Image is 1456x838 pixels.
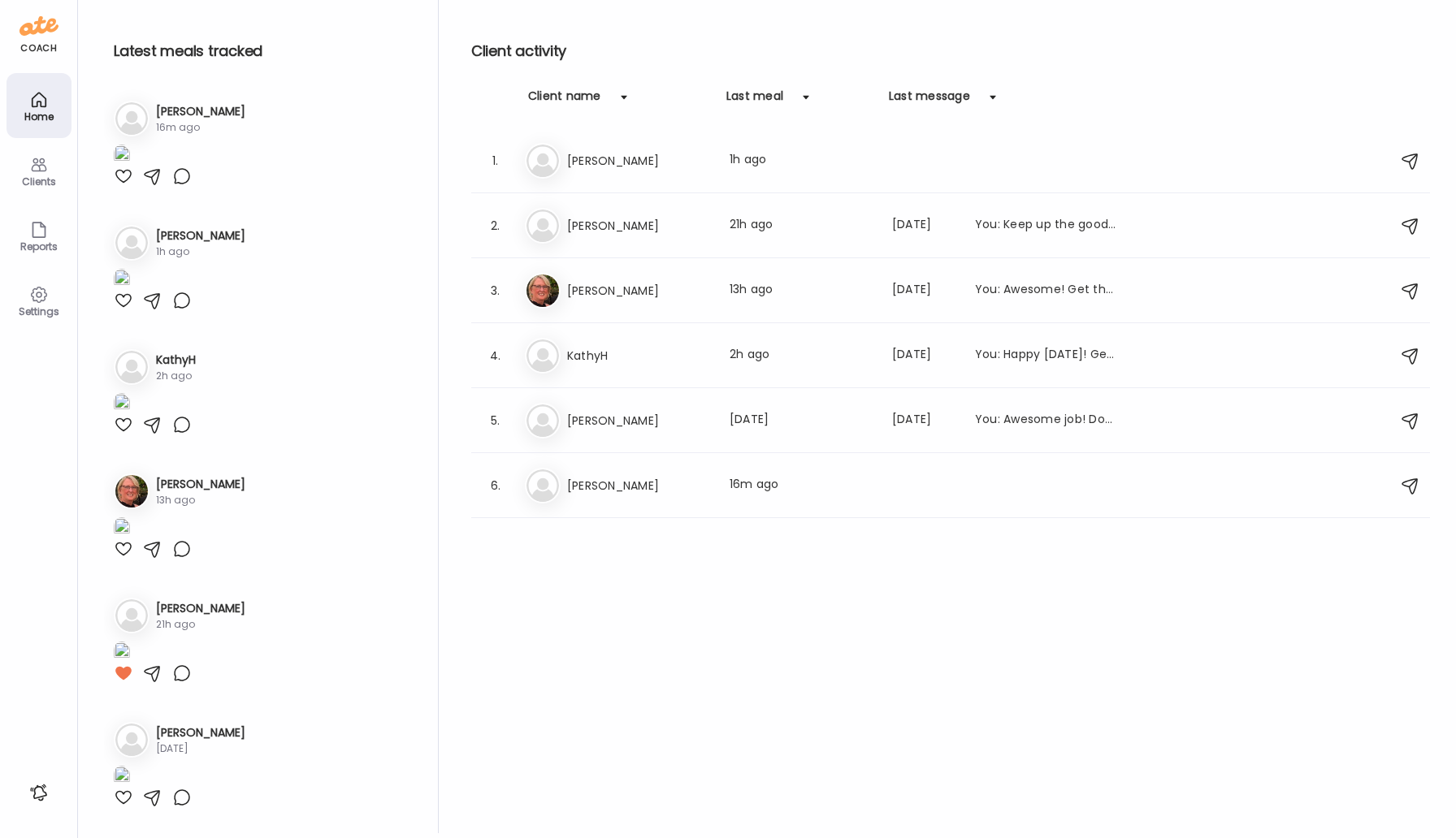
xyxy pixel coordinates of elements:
div: 2h ago [730,346,873,365]
div: [DATE] [892,346,955,365]
img: bg-avatar-default.svg [526,469,559,502]
div: [DATE] [892,411,955,430]
div: Reports [10,241,68,252]
img: images%2FZ3DZsm46RFSj8cBEpbhayiVxPSD3%2FhuE3wJ6hZgbuBSbzeiK1%2FzNRsMriRWU3piT4GTWDA_1080 [114,269,130,291]
div: [DATE] [892,216,955,235]
h3: [PERSON_NAME] [567,281,710,300]
h3: [PERSON_NAME] [156,227,245,244]
h2: Latest meals tracked [114,39,412,63]
h3: [PERSON_NAME] [156,600,245,617]
div: You: Keep up the good work! Get that food in! [975,216,1118,235]
div: 21h ago [156,617,245,632]
div: 3. [486,281,505,300]
div: [DATE] [156,741,245,756]
div: 2. [486,216,505,235]
div: You: Awesome job! Don't forget to add in sleep and water intake! Keep up the good work! [975,411,1118,430]
img: avatars%2FahVa21GNcOZO3PHXEF6GyZFFpym1 [526,274,559,307]
img: bg-avatar-default.svg [115,227,148,259]
div: 21h ago [730,216,873,235]
img: bg-avatar-default.svg [526,404,559,437]
div: [DATE] [730,411,873,430]
div: 13h ago [156,493,245,508]
img: images%2FMmnsg9FMMIdfUg6NitmvFa1XKOJ3%2FS2pL1gHC4bm703NNbeiw%2FrInm9Tr5NAefDJJN94wZ_1080 [114,145,130,166]
img: bg-avatar-default.svg [115,351,148,383]
div: 1. [486,151,505,171]
img: ate [19,13,58,39]
img: bg-avatar-default.svg [115,599,148,632]
h3: [PERSON_NAME] [567,411,710,430]
img: images%2FMTny8fGZ1zOH0uuf6Y6gitpLC3h1%2FffIjyF8zh0Wy2m5JckIt%2FYtLCCKuX4tCXk4JEiWIm_1080 [114,393,130,415]
div: Client name [528,88,601,114]
h3: KathyH [156,352,196,369]
div: 16m ago [156,120,245,135]
div: Home [10,111,68,122]
div: [DATE] [892,281,955,300]
div: 5. [486,411,505,430]
div: 6. [486,476,505,495]
div: 1h ago [156,244,245,259]
div: Clients [10,176,68,187]
img: images%2FahVa21GNcOZO3PHXEF6GyZFFpym1%2Fi3dqN72zUVDv2yAy1CqY%2FE9ciUckv0tqGclCattaz_1080 [114,517,130,539]
h3: [PERSON_NAME] [567,216,710,235]
img: bg-avatar-default.svg [115,102,148,135]
div: You: Awesome! Get that sleep in for [DATE] and [DATE], you're doing great! [975,281,1118,300]
div: Last meal [726,88,783,114]
img: bg-avatar-default.svg [115,724,148,756]
img: avatars%2FahVa21GNcOZO3PHXEF6GyZFFpym1 [115,475,148,508]
h3: [PERSON_NAME] [567,151,710,171]
img: images%2FTWbYycbN6VXame8qbTiqIxs9Hvy2%2F8YjIBzHZDtEdViZzlHTT%2F40HzzdCv2Hnl7Yzkkt6X_1080 [114,641,130,663]
h3: [PERSON_NAME] [567,476,710,495]
div: 4. [486,346,505,365]
div: 16m ago [730,476,873,495]
div: coach [20,41,57,55]
h3: [PERSON_NAME] [156,476,245,493]
div: You: Happy [DATE]! Get that food/water/sleep in from the past few days [DATE]! Enjoy your weekend! [975,346,1118,365]
img: bg-avatar-default.svg [526,339,559,372]
img: bg-avatar-default.svg [526,209,559,242]
h2: Client activity [471,39,1430,63]
img: images%2FCVHIpVfqQGSvEEy3eBAt9lLqbdp1%2FAQftaexOejixkgrTLpLO%2FaXAQiLoTlIeRzKKxYfEN_1080 [114,766,130,788]
h3: [PERSON_NAME] [156,724,245,741]
div: Settings [10,306,68,317]
img: bg-avatar-default.svg [526,145,559,177]
h3: [PERSON_NAME] [156,103,245,120]
div: 13h ago [730,281,873,300]
div: Last message [889,88,970,114]
div: 1h ago [730,151,873,171]
div: 2h ago [156,369,196,383]
h3: KathyH [567,346,710,365]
